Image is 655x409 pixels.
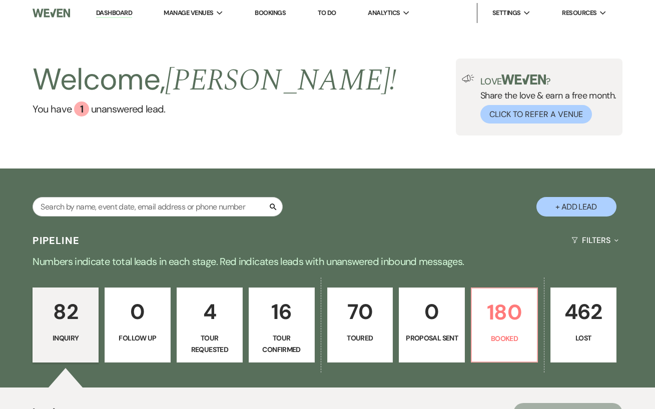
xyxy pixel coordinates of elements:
span: Manage Venues [164,8,213,18]
p: 70 [334,295,387,328]
p: Follow Up [111,332,164,343]
span: Settings [492,8,521,18]
button: + Add Lead [536,197,616,216]
p: Lost [557,332,610,343]
span: [PERSON_NAME] ! [165,57,396,103]
a: 4Tour Requested [177,287,243,362]
button: Click to Refer a Venue [480,105,592,123]
span: Resources [562,8,596,18]
div: Share the love & earn a free month. [474,74,616,123]
p: Toured [334,332,387,343]
p: 0 [405,295,458,328]
img: weven-logo-green.svg [501,74,546,84]
p: 16 [255,295,308,328]
p: 180 [478,295,531,329]
p: 4 [183,295,236,328]
div: 1 [74,101,89,116]
p: Tour Confirmed [255,332,308,355]
a: 0Proposal Sent [399,287,465,362]
p: Inquiry [39,332,92,343]
p: 0 [111,295,164,328]
a: You have 1 unanswered lead. [33,101,396,116]
h3: Pipeline [33,233,80,247]
a: 70Toured [327,287,393,362]
p: 82 [39,295,92,328]
img: Weven Logo [33,2,70,23]
img: loud-speaker-illustration.svg [462,74,474,82]
h2: Welcome, [33,58,396,101]
a: 0Follow Up [105,287,171,362]
p: Proposal Sent [405,332,458,343]
input: Search by name, event date, email address or phone number [33,197,283,216]
a: Dashboard [96,8,132,18]
a: 16Tour Confirmed [249,287,315,362]
a: To Do [318,8,336,17]
a: Bookings [255,8,286,17]
p: Love ? [480,74,616,86]
a: 180Booked [471,287,538,362]
a: 82Inquiry [33,287,99,362]
a: 462Lost [550,287,616,362]
button: Filters [567,227,622,253]
p: Booked [478,333,531,344]
span: Analytics [368,8,400,18]
p: 462 [557,295,610,328]
p: Tour Requested [183,332,236,355]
